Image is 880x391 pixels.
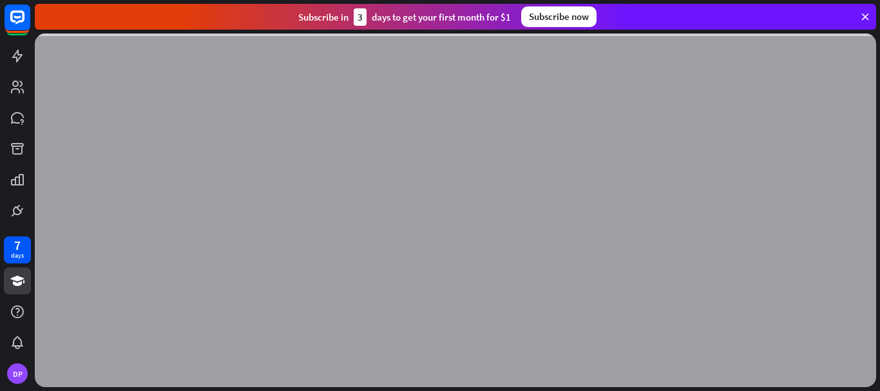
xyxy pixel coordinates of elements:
a: 7 days [4,236,31,263]
div: Subscribe now [521,6,597,27]
div: Subscribe in days to get your first month for $1 [298,8,511,26]
div: 3 [354,8,367,26]
div: 7 [14,240,21,251]
div: DP [7,363,28,384]
div: days [11,251,24,260]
